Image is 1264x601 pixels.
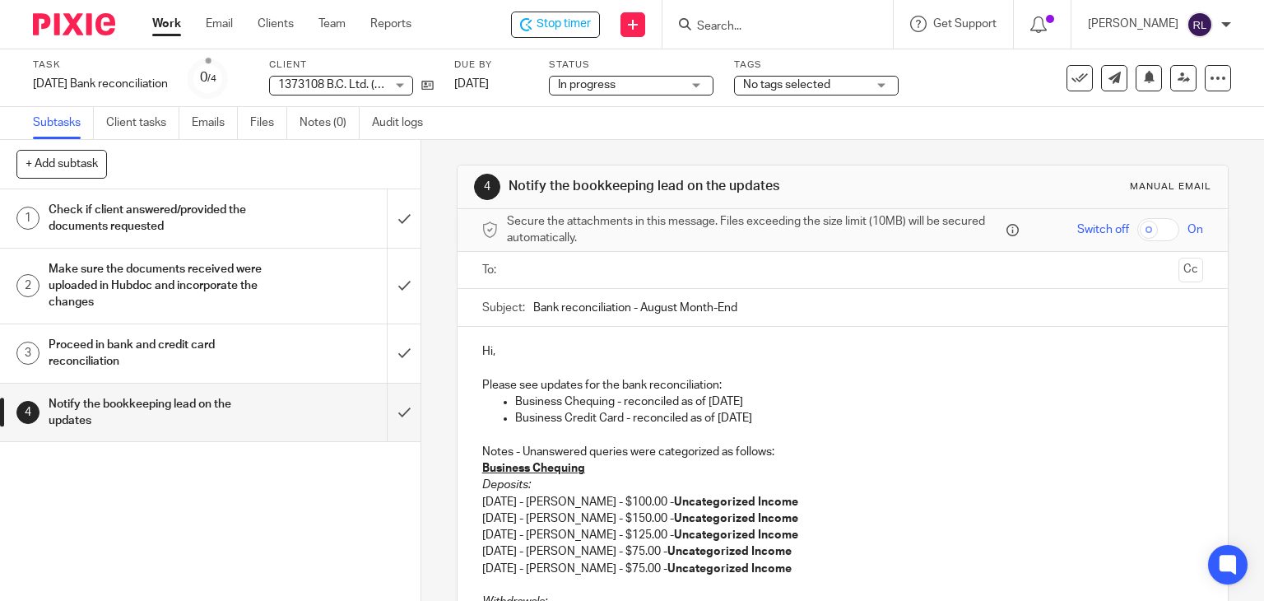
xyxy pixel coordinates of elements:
h1: Notify the bookkeeping lead on the updates [49,392,263,434]
a: Clients [258,16,294,32]
span: Get Support [933,18,997,30]
label: Task [33,58,168,72]
div: Manual email [1130,180,1211,193]
span: Stop timer [537,16,591,33]
span: Secure the attachments in this message. Files exceeding the size limit (10MB) will be secured aut... [507,213,1003,247]
p: Notes - Unanswered queries were categorized as follows: [482,444,1204,460]
p: Please see updates for the bank reconciliation: [482,377,1204,394]
div: 1373108 B.C. Ltd. (Matthew Patenaude) - August 2025 Bank reconciliation [511,12,600,38]
span: No tags selected [743,79,830,91]
div: 1 [16,207,39,230]
u: Business Chequing [482,463,585,474]
span: On [1187,221,1203,238]
h1: Notify the bookkeeping lead on the updates [509,178,877,195]
div: 4 [16,401,39,424]
label: To: [482,262,500,278]
img: svg%3E [1187,12,1213,38]
label: Due by [454,58,528,72]
p: [DATE] - [PERSON_NAME] - $75.00 - [482,543,1204,560]
span: Switch off [1077,221,1129,238]
div: 2 [16,274,39,297]
span: 1373108 B.C. Ltd. ([PERSON_NAME]) [278,79,468,91]
label: Status [549,58,713,72]
div: [DATE] Bank reconciliation [33,76,168,92]
strong: Uncategorized Income [674,496,798,508]
strong: Uncategorized Income [667,563,792,575]
label: Subject: [482,300,525,316]
div: 4 [474,174,500,200]
a: Subtasks [33,107,94,139]
span: [DATE] [454,78,489,90]
em: Deposits: [482,479,531,491]
label: Tags [734,58,899,72]
a: Reports [370,16,411,32]
a: Team [318,16,346,32]
p: Hi, [482,343,1204,360]
img: Pixie [33,13,115,35]
strong: Uncategorized Income [667,546,792,557]
a: Email [206,16,233,32]
a: Client tasks [106,107,179,139]
a: Work [152,16,181,32]
small: /4 [207,74,216,83]
a: Audit logs [372,107,435,139]
label: Client [269,58,434,72]
input: Search [695,20,843,35]
p: [DATE] - [PERSON_NAME] - $100.00 - [482,494,1204,510]
div: August 2025 Bank reconciliation [33,76,168,92]
h1: Check if client answered/provided the documents requested [49,198,263,240]
button: + Add subtask [16,150,107,178]
p: [DATE] - [PERSON_NAME] - $75.00 - [482,561,1204,577]
strong: Uncategorized Income [674,529,798,541]
p: Business Chequing - reconciled as of [DATE] [515,394,1204,410]
p: Business Credit Card - reconciled as of [DATE] [515,410,1204,426]
div: 0 [200,68,216,87]
h1: Proceed in bank and credit card reconciliation [49,333,263,375]
a: Emails [192,107,238,139]
strong: Uncategorized Income [674,513,798,524]
div: 3 [16,342,39,365]
a: Files [250,107,287,139]
h1: Make sure the documents received were uploaded in Hubdoc and incorporate the changes [49,257,263,315]
p: [DATE] - [PERSON_NAME] - $125.00 - [482,527,1204,543]
span: In progress [558,79,616,91]
p: [DATE] - [PERSON_NAME] - $150.00 - [482,510,1204,527]
p: [PERSON_NAME] [1088,16,1178,32]
a: Notes (0) [300,107,360,139]
button: Cc [1178,258,1203,282]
